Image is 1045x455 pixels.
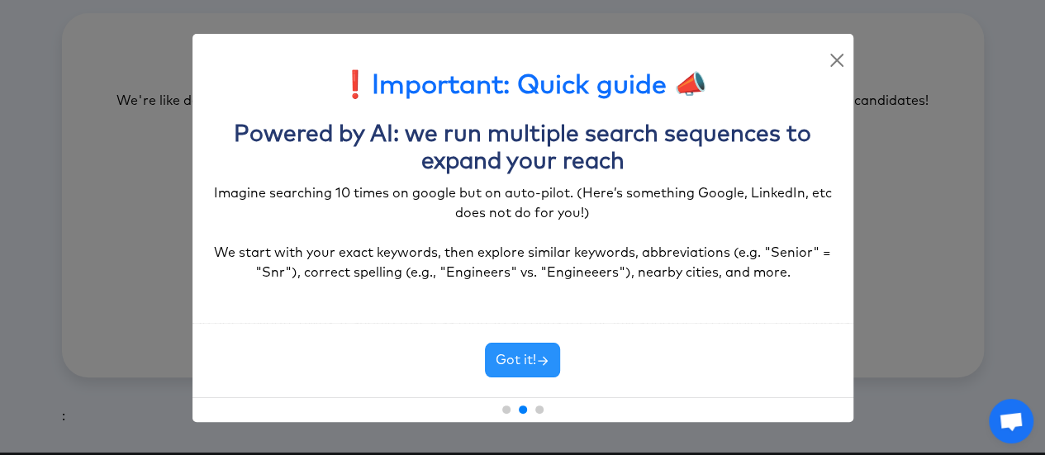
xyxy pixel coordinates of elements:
div: : [62,406,984,426]
h2: ❗Important: Quick guide 📣 [209,70,837,102]
h3: Powered by AI: we run multiple search sequences to expand your reach [209,121,837,177]
div: Imagine searching 10 times on google but on auto-pilot. (Here’s something Google, LinkedIn, etc d... [209,183,837,282]
button: Got it! [485,343,560,377]
div: Open chat [989,399,1033,443]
